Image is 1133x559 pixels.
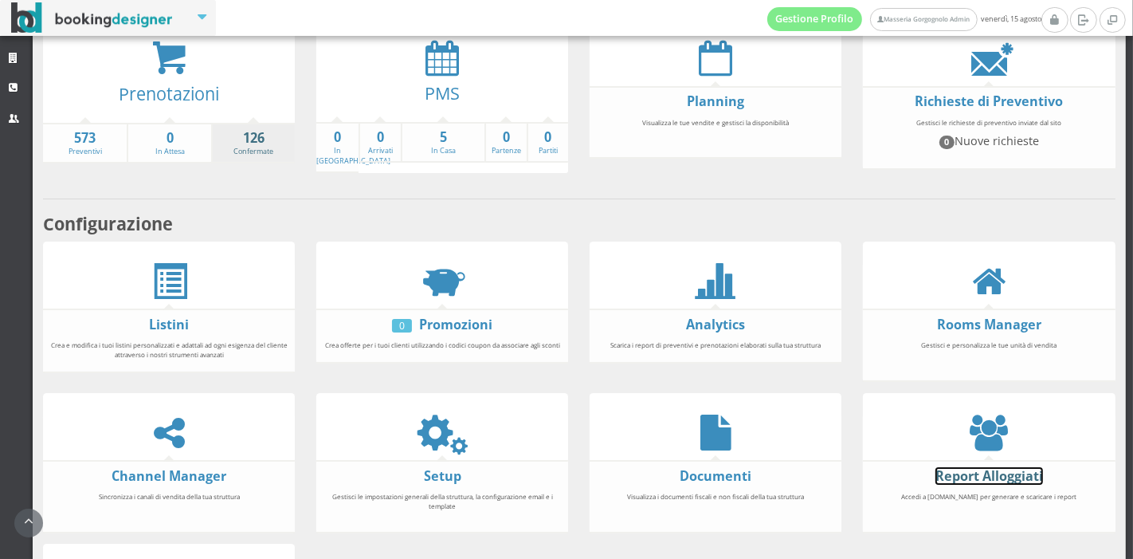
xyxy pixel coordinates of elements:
h4: Nuove richieste [870,134,1108,148]
a: 0Partenze [486,128,527,156]
img: BookingDesigner.com [11,2,173,33]
a: 5In Casa [402,128,484,156]
a: Listini [149,316,189,333]
a: PMS [425,81,460,104]
div: Visualizza le tue vendite e gestisci la disponibilità [590,111,841,153]
strong: 0 [486,128,527,147]
a: Masseria Gorgognolo Admin [870,8,977,31]
strong: 5 [402,128,484,147]
div: Scarica i report di preventivi e prenotazioni elaborati sulla tua struttura [590,333,841,357]
a: Analytics [686,316,745,333]
strong: 573 [43,129,127,148]
a: Gestione Profilo [767,7,863,31]
span: venerdì, 15 agosto [767,7,1041,31]
a: Prenotazioni [119,82,219,105]
div: Accedi a [DOMAIN_NAME] per generare e scaricare i report [863,485,1115,527]
strong: 126 [213,129,295,148]
strong: 0 [528,128,569,147]
div: Gestisci le impostazioni generali della struttura, la configurazione email e i template [316,485,568,527]
a: Report Alloggiati [935,467,1043,485]
div: 0 [392,319,412,333]
a: 573Preventivi [43,129,127,157]
a: Channel Manager [112,467,226,485]
div: Crea offerte per i tuoi clienti utilizzando i codici coupon da associare agli sconti [316,333,568,357]
span: 0 [939,136,955,148]
a: Setup [424,467,461,485]
a: 0In [GEOGRAPHIC_DATA] [316,128,390,166]
a: Rooms Manager [937,316,1041,333]
a: Planning [687,93,744,110]
b: Configurazione [43,212,173,235]
strong: 0 [128,129,210,148]
a: 0Partiti [528,128,569,156]
a: 0Arrivati [360,128,401,156]
div: Sincronizza i canali di vendita della tua struttura [43,485,295,527]
a: Promozioni [419,316,492,333]
div: Visualizza i documenti fiscali e non fiscali della tua struttura [590,485,841,527]
a: 126Confermate [213,129,295,157]
div: Gestisci e personalizza le tue unità di vendita [863,333,1115,376]
div: Crea e modifica i tuoi listini personalizzati e adattali ad ogni esigenza del cliente attraverso ... [43,333,295,366]
a: 0In Attesa [128,129,210,157]
a: Richieste di Preventivo [915,93,1063,110]
strong: 0 [360,128,401,147]
strong: 0 [316,128,359,147]
div: Gestisci le richieste di preventivo inviate dal sito [863,111,1115,163]
a: Documenti [680,467,751,485]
